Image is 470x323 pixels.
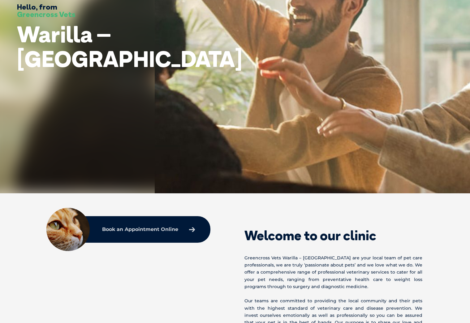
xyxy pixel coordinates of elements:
p: Book an Appointment Online [102,227,178,232]
p: Greencross Vets Warilla – [GEOGRAPHIC_DATA] are your local team of pet care professionals, we are... [244,254,422,290]
h2: Welcome to our clinic [244,229,422,242]
a: Book an Appointment Online [99,224,198,235]
h3: Hello, from [17,3,75,18]
h1: Warilla – [GEOGRAPHIC_DATA] [17,22,242,71]
span: Greencross Vets [17,10,75,19]
button: Search [458,28,464,34]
